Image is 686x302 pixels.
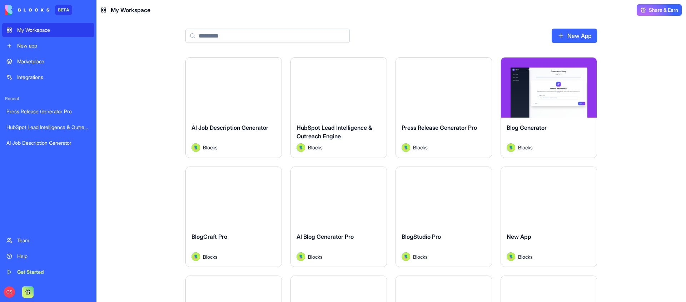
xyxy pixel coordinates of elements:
div: BETA [55,5,72,15]
div: Press Release Generator Pro [6,108,90,115]
img: Avatar [297,252,305,261]
a: Press Release Generator Pro [2,104,94,119]
span: Blocks [413,144,428,151]
span: Share & Earn [649,6,678,14]
img: Avatar [507,252,515,261]
img: Avatar [297,143,305,152]
span: Blocks [413,253,428,261]
a: HubSpot Lead Intelligence & Outreach EngineAvatarBlocks [290,57,387,158]
span: GS [4,286,15,298]
button: Share & Earn [637,4,682,16]
a: Team [2,233,94,248]
img: logo [5,5,49,15]
div: Marketplace [17,58,90,65]
a: Press Release Generator ProAvatarBlocks [396,57,492,158]
span: Blocks [203,144,218,151]
div: Team [17,237,90,244]
a: BlogCraft ProAvatarBlocks [185,167,282,267]
div: Integrations [17,74,90,81]
a: New App [552,29,597,43]
a: My Workspace [2,23,94,37]
span: Blocks [518,253,533,261]
a: New app [2,39,94,53]
span: New App [507,233,531,240]
span: Blog Generator [507,124,547,131]
a: Marketplace [2,54,94,69]
span: Blocks [518,144,533,151]
span: AI Job Description Generator [192,124,268,131]
a: BlogStudio ProAvatarBlocks [396,167,492,267]
div: Get Started [17,268,90,276]
a: Integrations [2,70,94,84]
span: My Workspace [111,6,150,14]
span: BlogCraft Pro [192,233,227,240]
a: AI Job Description GeneratorAvatarBlocks [185,57,282,158]
img: Avatar [192,143,200,152]
div: My Workspace [17,26,90,34]
div: HubSpot Lead Intelligence & Outreach Engine [6,124,90,131]
a: New AppAvatarBlocks [501,167,597,267]
div: AI Job Description Generator [6,139,90,147]
a: BETA [5,5,72,15]
a: AI Blog Generator ProAvatarBlocks [290,167,387,267]
img: Avatar [402,143,410,152]
a: Get Started [2,265,94,279]
span: Blocks [203,253,218,261]
a: Blog GeneratorAvatarBlocks [501,57,597,158]
a: HubSpot Lead Intelligence & Outreach Engine [2,120,94,134]
span: AI Blog Generator Pro [297,233,354,240]
span: Blocks [308,253,323,261]
div: Help [17,253,90,260]
img: Avatar [507,143,515,152]
span: BlogStudio Pro [402,233,441,240]
span: Blocks [308,144,323,151]
a: Help [2,249,94,263]
img: Avatar [192,252,200,261]
span: HubSpot Lead Intelligence & Outreach Engine [297,124,372,140]
span: Recent [2,96,94,102]
img: Avatar [402,252,410,261]
a: AI Job Description Generator [2,136,94,150]
div: New app [17,42,90,49]
span: Press Release Generator Pro [402,124,477,131]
